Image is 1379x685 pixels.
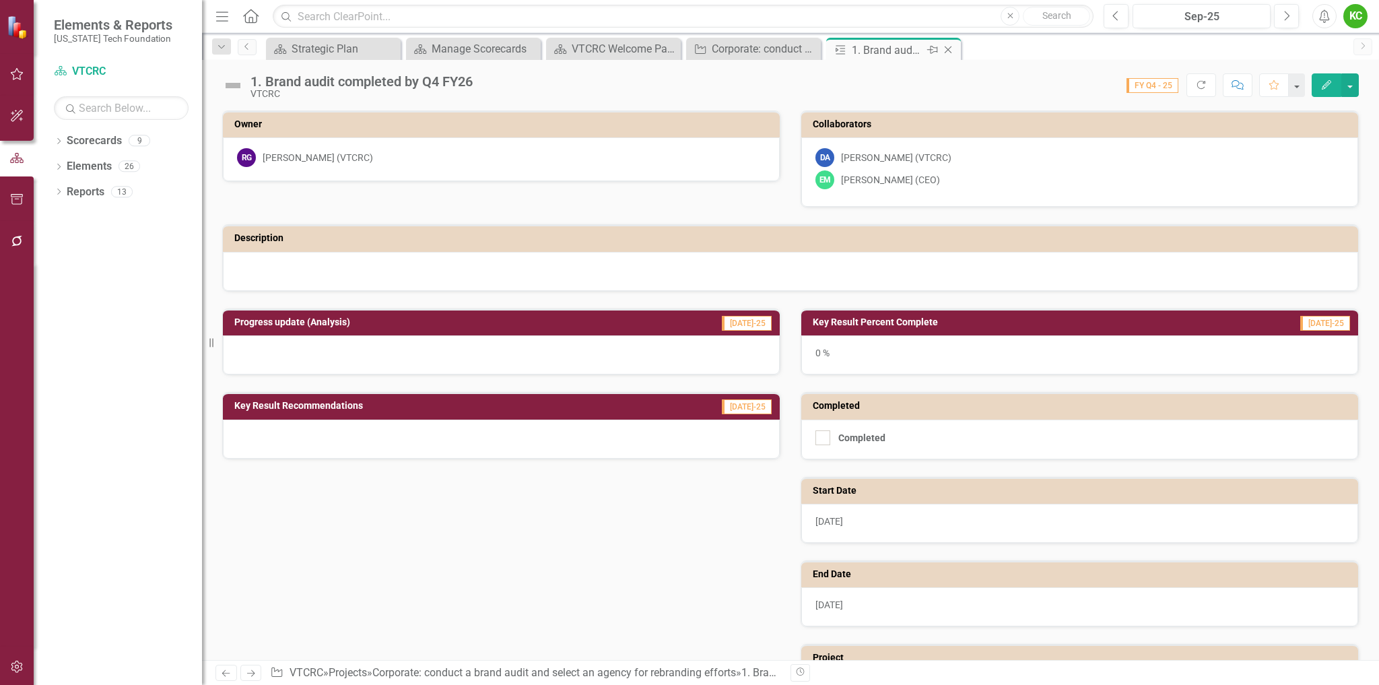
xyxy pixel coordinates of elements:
[372,666,736,679] a: Corporate: conduct a brand audit and select an agency for rebranding efforts
[273,5,1094,28] input: Search ClearPoint...
[290,666,323,679] a: VTCRC
[722,316,772,331] span: [DATE]-25
[292,40,397,57] div: Strategic Plan
[111,186,133,197] div: 13
[815,516,843,527] span: [DATE]
[54,33,172,44] small: [US_STATE] Tech Foundation
[841,173,940,187] div: [PERSON_NAME] (CEO)
[1042,10,1071,21] span: Search
[67,159,112,174] a: Elements
[269,40,397,57] a: Strategic Plan
[234,233,1351,243] h3: Description
[54,96,189,120] input: Search Below...
[1023,7,1090,26] button: Search
[329,666,367,679] a: Projects
[263,151,373,164] div: [PERSON_NAME] (VTCRC)
[432,40,537,57] div: Manage Scorecards
[815,148,834,167] div: DA
[67,185,104,200] a: Reports
[1300,316,1350,331] span: [DATE]-25
[549,40,677,57] a: VTCRC Welcome Page
[54,64,189,79] a: VTCRC
[813,653,1351,663] h3: Project
[67,133,122,149] a: Scorecards
[234,401,619,411] h3: Key Result Recommendations
[119,161,140,172] div: 26
[813,317,1195,327] h3: Key Result Percent Complete
[270,665,780,681] div: » » »
[250,74,473,89] div: 1. Brand audit completed by Q4 FY26
[815,170,834,189] div: EM
[841,151,951,164] div: [PERSON_NAME] (VTCRC)
[852,42,924,59] div: 1. Brand audit completed by Q4 FY26
[801,335,1358,374] div: 0 %
[741,666,918,679] div: 1. Brand audit completed by Q4 FY26
[813,486,1351,496] h3: Start Date
[234,317,608,327] h3: Progress update (Analysis)
[813,401,1351,411] h3: Completed
[129,135,150,147] div: 9
[712,40,817,57] div: Corporate: conduct a brand audit and select an agency for rebranding efforts
[222,75,244,96] img: Not Defined
[250,89,473,99] div: VTCRC
[689,40,817,57] a: Corporate: conduct a brand audit and select an agency for rebranding efforts
[1133,4,1271,28] button: Sep-25
[237,148,256,167] div: RG
[815,599,843,610] span: [DATE]
[1137,9,1266,25] div: Sep-25
[722,399,772,414] span: [DATE]-25
[813,569,1351,579] h3: End Date
[813,119,1351,129] h3: Collaborators
[7,15,30,38] img: ClearPoint Strategy
[409,40,537,57] a: Manage Scorecards
[54,17,172,33] span: Elements & Reports
[234,119,773,129] h3: Owner
[1126,78,1178,93] span: FY Q4 - 25
[1343,4,1368,28] button: KC
[572,40,677,57] div: VTCRC Welcome Page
